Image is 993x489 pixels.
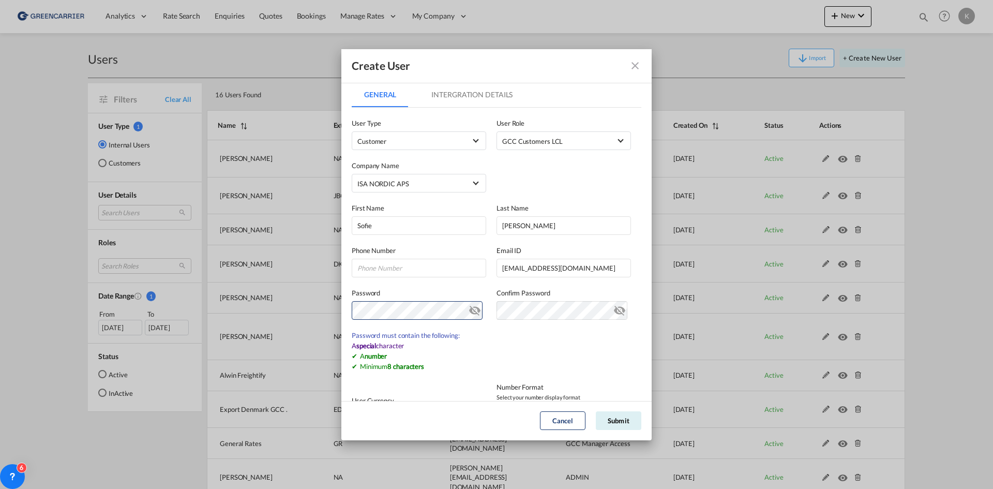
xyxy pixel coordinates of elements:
[387,362,424,371] b: 8 characters
[496,216,631,235] input: Last name
[352,174,486,192] md-select: Company: ISA NORDIC APS
[352,82,409,107] md-tab-item: General
[352,82,535,107] md-pagination-wrapper: Use the left and right arrow keys to navigate between tabs
[496,245,631,256] label: Email ID
[365,352,387,360] b: number
[496,259,631,277] input: Email
[352,259,486,277] input: Phone Number
[357,180,409,188] div: ISA NORDIC APS
[352,288,486,298] label: Password
[496,392,631,403] span: Select your number display format
[496,118,631,128] label: User Role
[352,59,410,72] div: Create User
[352,245,486,256] label: Phone Number
[341,49,652,440] md-dialog: GeneralIntergration Details ...
[596,411,641,430] button: Submit
[629,60,641,72] md-icon: icon-close fg-AAA8AD
[625,55,645,76] button: icon-close fg-AAA8AD
[496,203,631,213] label: Last Name
[352,396,394,405] label: User Currency
[469,302,481,315] md-icon: icon-eye-off
[352,330,486,340] div: Password must contain the following:
[352,340,486,351] div: A character
[356,342,376,350] b: special
[352,361,486,372] div: Minimum
[352,203,486,213] label: First Name
[352,351,486,361] div: A
[496,382,631,392] label: Number Format
[352,216,486,235] input: First name
[352,131,486,150] md-select: company type of user: Customer
[613,302,626,315] md-icon: icon-eye-off
[540,411,585,430] button: Cancel
[357,137,386,145] span: Customer
[502,137,563,145] div: GCC Customers LCL
[352,118,486,128] label: User Type
[496,288,631,298] label: Confirm Password
[496,131,631,150] md-select: {{(ctrl.parent.createData.viewShipper && !ctrl.parent.createData.user_data.role_id) ? 'N/A' : 'Se...
[352,160,486,171] label: Company Name
[419,82,525,107] md-tab-item: Intergration Details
